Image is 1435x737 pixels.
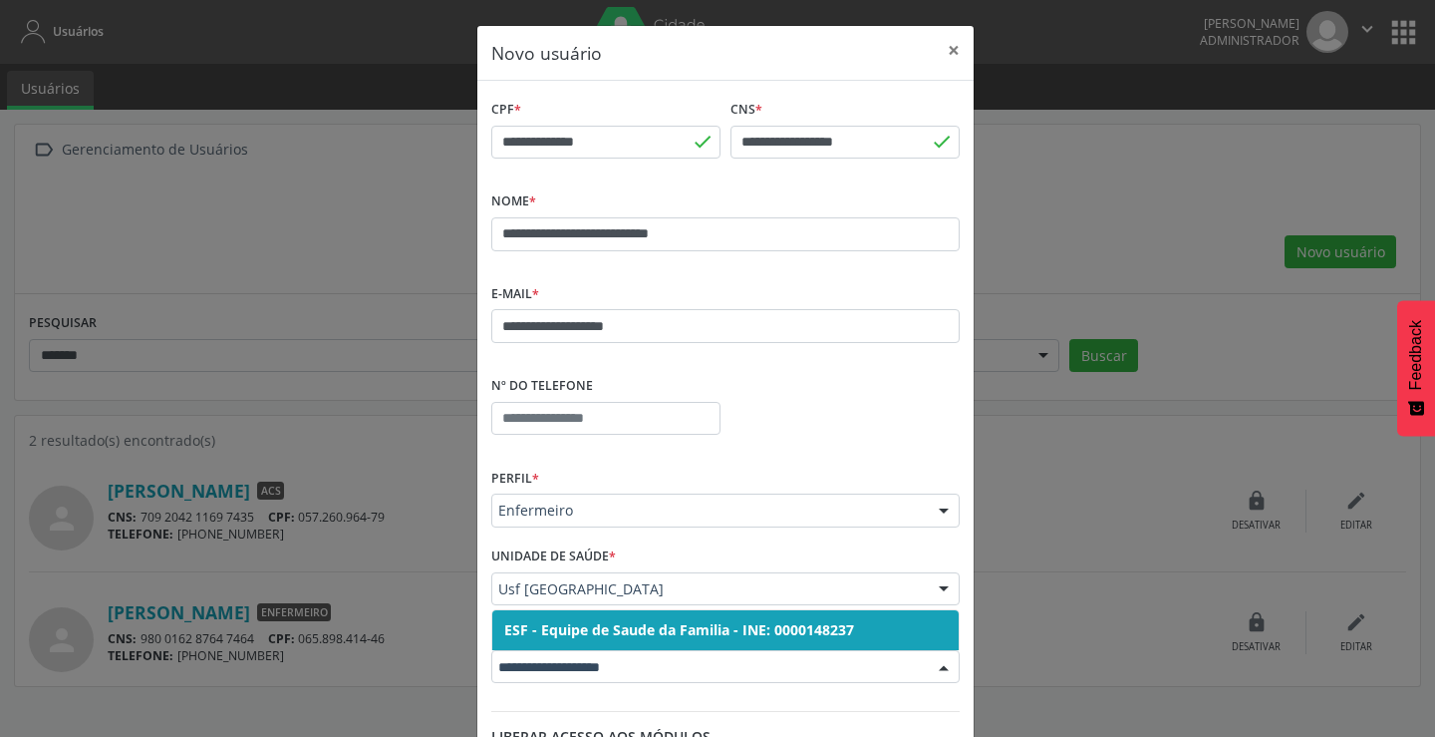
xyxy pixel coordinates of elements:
[491,463,539,494] label: Perfil
[491,95,521,126] label: CPF
[1397,300,1435,436] button: Feedback - Mostrar pesquisa
[931,131,953,153] span: done
[692,131,714,153] span: done
[491,40,602,66] h5: Novo usuário
[730,95,762,126] label: CNS
[498,501,919,521] span: Enfermeiro
[498,579,919,599] span: Usf [GEOGRAPHIC_DATA]
[934,26,974,75] button: Close
[491,542,616,572] label: Unidade de saúde
[491,371,593,402] label: Nº do Telefone
[491,279,539,310] label: E-mail
[504,620,854,639] span: ESF - Equipe de Saude da Familia - INE: 0000148237
[491,186,536,217] label: Nome
[1407,320,1425,390] span: Feedback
